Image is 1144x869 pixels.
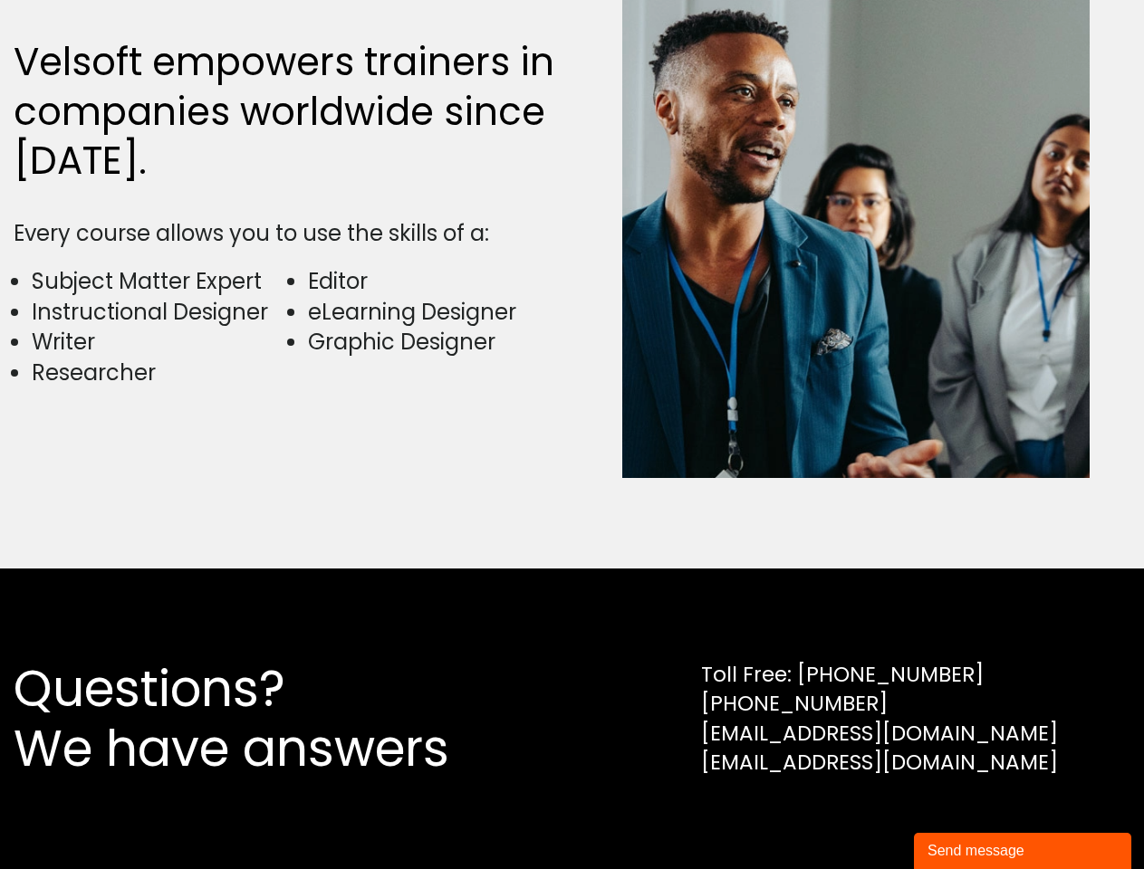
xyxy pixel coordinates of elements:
[32,266,286,297] li: Subject Matter Expert
[32,297,286,328] li: Instructional Designer
[14,218,563,249] div: Every course allows you to use the skills of a:
[308,297,562,328] li: eLearning Designer
[14,659,514,778] h2: Questions? We have answers
[914,829,1135,869] iframe: chat widget
[14,38,563,186] h2: Velsoft empowers trainers in companies worldwide since [DATE].
[32,358,286,388] li: Researcher
[32,327,286,358] li: Writer
[308,266,562,297] li: Editor
[701,660,1058,777] div: Toll Free: [PHONE_NUMBER] [PHONE_NUMBER] [EMAIL_ADDRESS][DOMAIN_NAME] [EMAIL_ADDRESS][DOMAIN_NAME]
[308,327,562,358] li: Graphic Designer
